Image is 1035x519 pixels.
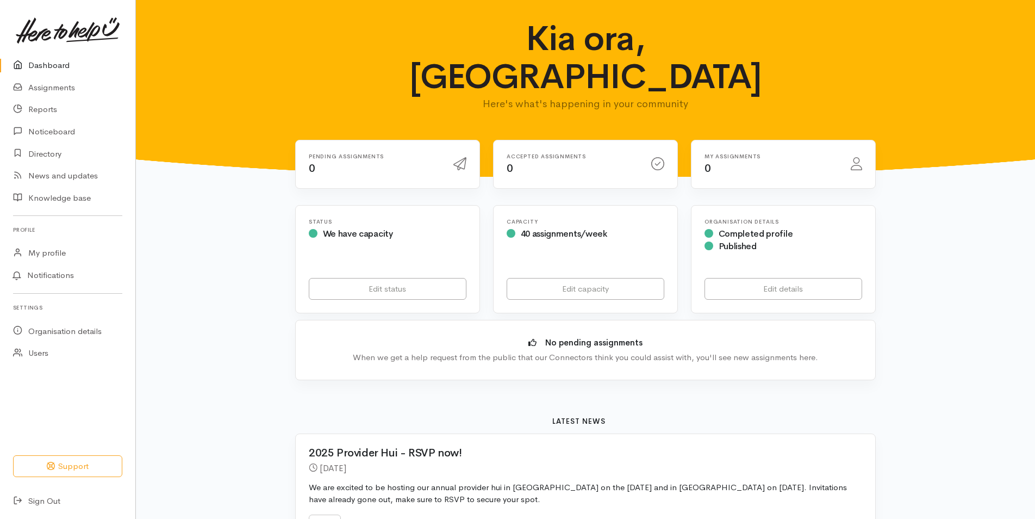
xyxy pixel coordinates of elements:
span: 0 [704,162,711,175]
time: [DATE] [320,462,346,474]
a: Edit status [309,278,466,300]
h1: Kia ora, [GEOGRAPHIC_DATA] [374,20,797,96]
b: Latest news [552,417,606,426]
h6: Organisation Details [704,219,862,225]
a: Edit details [704,278,862,300]
span: 0 [309,162,315,175]
a: Edit capacity [507,278,664,300]
span: 0 [507,162,513,175]
h6: Accepted assignments [507,153,638,159]
h6: Settings [13,300,122,315]
button: Support [13,455,122,478]
b: No pending assignments [545,337,643,348]
h6: Capacity [507,219,664,225]
p: Here's what's happening in your community [374,96,797,112]
span: We have capacity [323,228,393,239]
div: When we get a help request from the public that our Connectors think you could assist with, you'l... [312,351,859,364]
h6: Pending assignments [309,153,440,159]
h2: 2025 Provider Hui - RSVP now! [309,447,849,459]
p: We are excited to be hosting our annual provider hui in [GEOGRAPHIC_DATA] on the [DATE] and in [G... [309,481,862,506]
span: Completed profile [719,228,793,239]
h6: Profile [13,223,122,237]
span: 40 assignments/week [521,228,607,239]
h6: Status [309,219,466,225]
span: Published [719,240,757,252]
h6: My assignments [704,153,838,159]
